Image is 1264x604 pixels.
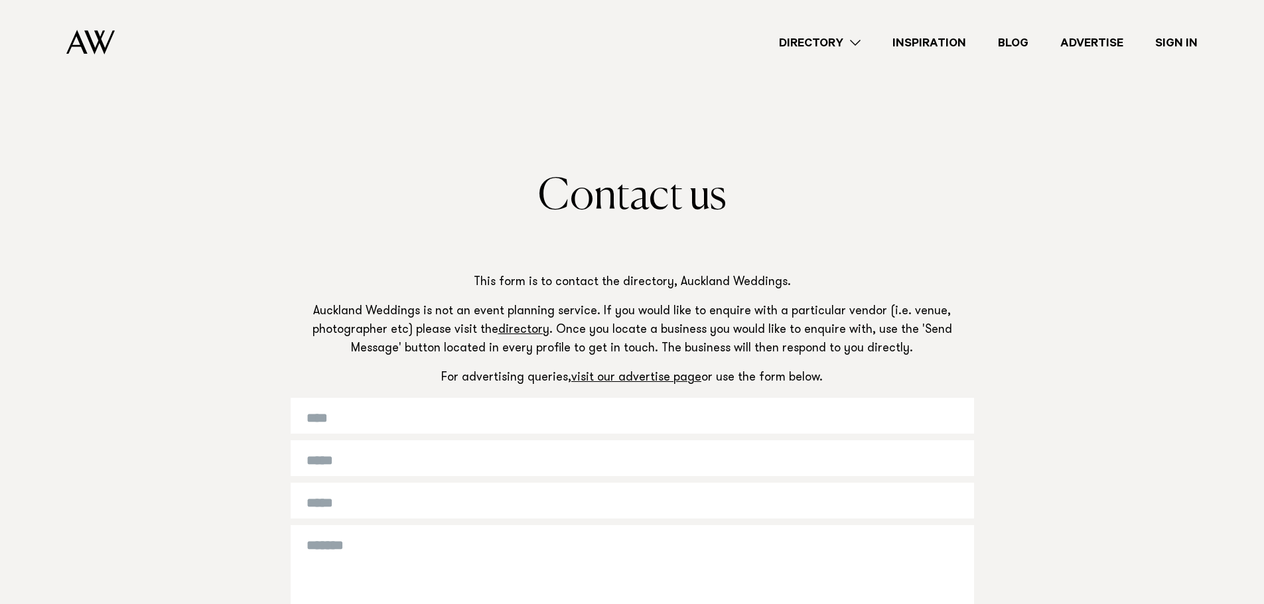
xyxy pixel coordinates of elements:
[877,34,982,52] a: Inspiration
[571,372,701,384] a: visit our advertise page
[1139,34,1214,52] a: Sign In
[982,34,1044,52] a: Blog
[66,30,115,54] img: Auckland Weddings Logo
[291,303,974,359] p: Auckland Weddings is not an event planning service. If you would like to enquire with a particula...
[291,173,974,221] h1: Contact us
[763,34,877,52] a: Directory
[291,369,974,388] p: For advertising queries, or use the form below.
[498,324,549,336] a: directory
[291,274,974,292] p: This form is to contact the directory, Auckland Weddings.
[1044,34,1139,52] a: Advertise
